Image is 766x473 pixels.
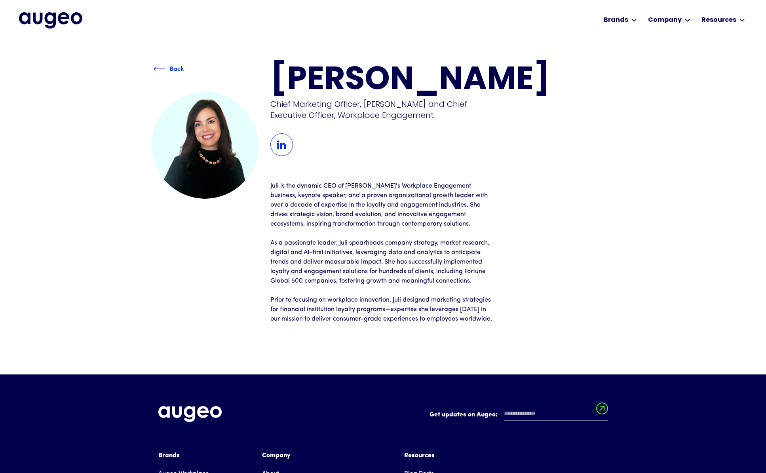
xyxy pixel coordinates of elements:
p: ‍ [270,229,496,238]
a: Blue text arrowBackBlue decorative line [152,65,185,73]
div: Chief Marketing Officer, [PERSON_NAME] and Chief Executive Officer, Workplace Engagement [270,99,498,121]
div: Brands [604,15,628,25]
p: Prior to focusing on workplace innovation, Juli designed marketing strategies for financial insti... [270,295,496,324]
div: Resources [404,451,441,460]
img: LinkedIn Icon [270,133,293,156]
p: ‍ [270,286,496,295]
a: home [19,12,82,28]
p: Juli is the dynamic CEO of [PERSON_NAME]'s Workplace Engagement business, keynote speaker, and a ... [270,181,496,229]
input: Submit [596,403,608,419]
div: Back [169,63,184,73]
img: Blue text arrow [154,64,165,74]
div: Company [648,15,682,25]
p: As a passionate leader, Juli spearheads company strategy, market research, digital and AI-first i... [270,238,496,286]
div: Brands [158,451,230,460]
div: Resources [701,15,736,25]
label: Get updates on Augeo: [430,410,498,420]
img: Blue decorative line [184,65,196,74]
div: Company [262,451,373,460]
form: Email Form [430,406,608,425]
img: Augeo's full logo in midnight blue. [19,12,82,28]
h1: [PERSON_NAME] [270,65,615,97]
img: Augeo's full logo in white. [158,406,222,422]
